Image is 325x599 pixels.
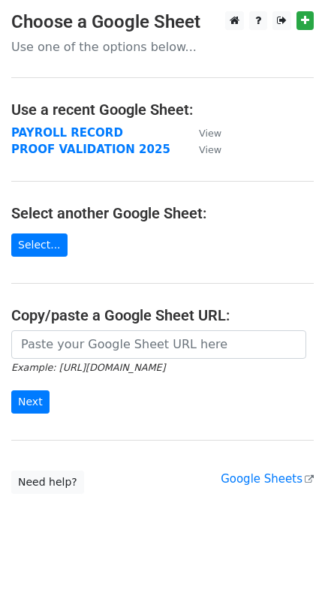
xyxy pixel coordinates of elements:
[11,101,314,119] h4: Use a recent Google Sheet:
[184,126,221,140] a: View
[11,362,165,373] small: Example: [URL][DOMAIN_NAME]
[199,144,221,155] small: View
[11,126,123,140] a: PAYROLL RECORD
[11,11,314,33] h3: Choose a Google Sheet
[11,204,314,222] h4: Select another Google Sheet:
[11,143,170,156] a: PROOF VALIDATION 2025
[11,39,314,55] p: Use one of the options below...
[11,233,68,257] a: Select...
[199,128,221,139] small: View
[221,472,314,486] a: Google Sheets
[11,390,50,414] input: Next
[184,143,221,156] a: View
[11,306,314,324] h4: Copy/paste a Google Sheet URL:
[11,330,306,359] input: Paste your Google Sheet URL here
[11,471,84,494] a: Need help?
